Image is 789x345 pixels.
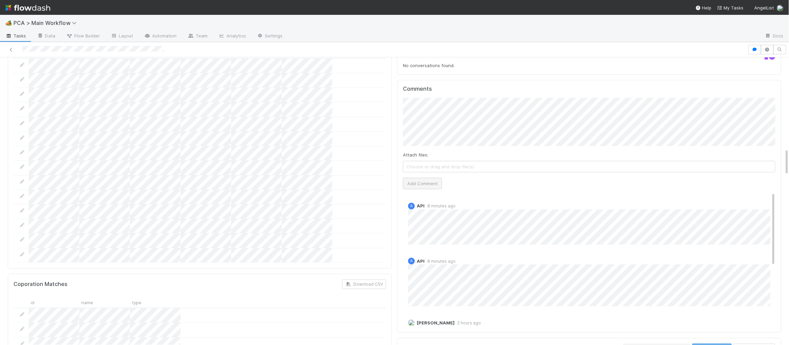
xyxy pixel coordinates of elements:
[32,31,61,42] a: Data
[5,2,50,13] img: logo-inverted-e16ddd16eac7371096b0.svg
[139,31,182,42] a: Automation
[403,63,455,68] span: No conversations found.
[403,178,442,189] button: Add Comment
[410,204,413,208] span: A
[417,203,425,208] span: API
[61,31,105,42] a: Flow Builder
[760,31,789,42] a: Docs
[13,20,80,26] span: PCA > Main Workflow
[410,259,413,263] span: A
[417,320,455,325] span: [PERSON_NAME]
[342,280,386,289] button: Download CSV
[105,31,139,42] a: Layout
[408,258,415,264] div: API
[182,31,213,42] a: Team
[425,259,456,264] span: 8 minutes ago
[66,32,100,39] span: Flow Builder
[213,31,251,42] a: Analytics
[717,5,744,10] span: My Tasks
[408,203,415,209] div: API
[5,20,12,26] span: 🏕️
[403,86,776,92] h5: Comments
[696,4,712,11] div: Help
[417,258,425,264] span: API
[130,297,181,308] div: type
[403,151,428,158] label: Attach files:
[717,4,744,11] a: My Tasks
[251,31,288,42] a: Settings
[13,281,67,288] h5: Coporation Matches
[455,320,481,325] span: 2 hours ago
[755,5,774,10] span: AngelList
[425,203,456,208] span: 8 minutes ago
[408,319,415,326] img: avatar_2bce2475-05ee-46d3-9413-d3901f5fa03f.png
[403,161,775,172] span: Choose or drag and drop file(s)
[29,297,79,308] div: id
[5,32,26,39] span: Tasks
[79,297,130,308] div: name
[777,5,784,11] img: avatar_2bce2475-05ee-46d3-9413-d3901f5fa03f.png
